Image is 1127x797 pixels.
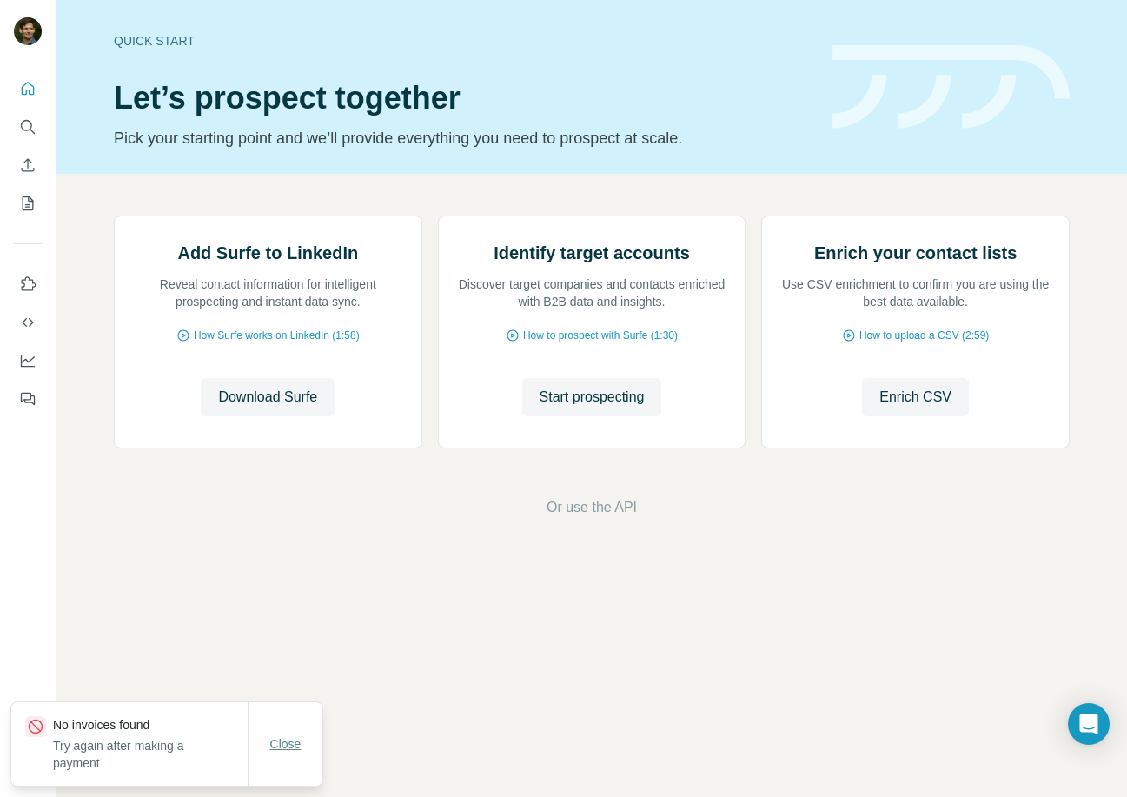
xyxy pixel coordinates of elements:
[14,111,42,143] button: Search
[859,328,989,343] span: How to upload a CSV (2:59)
[1068,703,1110,745] div: Open Intercom Messenger
[14,73,42,104] button: Quick start
[177,241,358,265] h2: Add Surfe to LinkedIn
[814,241,1017,265] h2: Enrich your contact lists
[879,387,951,408] span: Enrich CSV
[14,17,42,45] img: Avatar
[14,269,42,300] button: Use Surfe on LinkedIn
[53,737,248,772] p: Try again after making a payment
[540,387,645,408] span: Start prospecting
[14,345,42,376] button: Dashboard
[779,276,1051,310] p: Use CSV enrichment to confirm you are using the best data available.
[14,188,42,219] button: My lists
[194,328,360,343] span: How Surfe works on LinkedIn (1:58)
[270,735,302,753] span: Close
[862,378,969,416] button: Enrich CSV
[114,32,812,50] div: Quick start
[14,149,42,181] button: Enrich CSV
[258,728,314,760] button: Close
[494,241,690,265] h2: Identify target accounts
[132,276,404,310] p: Reveal contact information for intelligent prospecting and instant data sync.
[522,378,662,416] button: Start prospecting
[53,716,248,734] p: No invoices found
[201,378,335,416] button: Download Surfe
[523,328,678,343] span: How to prospect with Surfe (1:30)
[547,497,637,518] button: Or use the API
[456,276,728,310] p: Discover target companies and contacts enriched with B2B data and insights.
[832,45,1070,130] img: banner
[14,307,42,338] button: Use Surfe API
[114,81,812,116] h1: Let’s prospect together
[14,383,42,415] button: Feedback
[114,126,812,150] p: Pick your starting point and we’ll provide everything you need to prospect at scale.
[218,387,317,408] span: Download Surfe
